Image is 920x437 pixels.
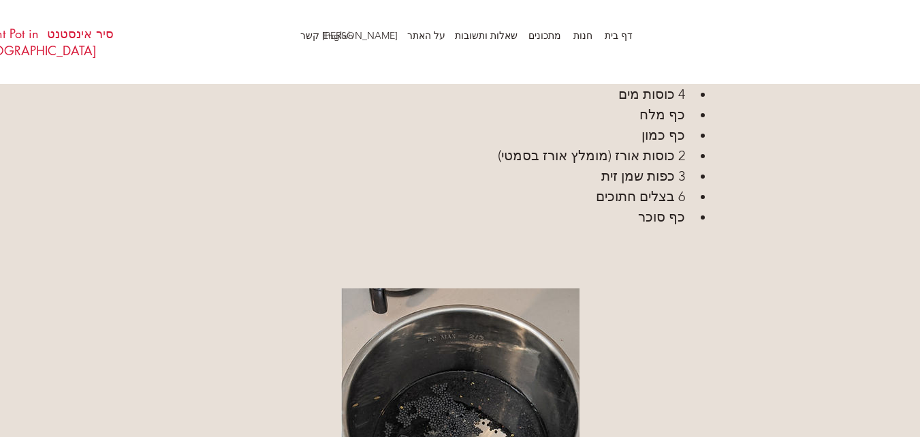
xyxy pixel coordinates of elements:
a: דף בית [599,25,639,46]
a: על האתר [405,25,452,46]
span: כף סוכר [638,209,685,225]
span: 4 כוסות מים [618,86,685,102]
p: שאלות ותשובות [448,25,524,46]
p: [PERSON_NAME] קשר [294,25,405,46]
a: חנות [568,25,599,46]
a: [PERSON_NAME] קשר [360,25,405,46]
span: 2 כוסות אורז (מומלץ אורז בסמטי) [498,147,685,164]
p: דף בית [598,25,639,46]
a: מתכונים [524,25,568,46]
p: חנות [567,25,599,46]
p: מתכונים [522,25,568,46]
span: כף כמון [641,127,685,143]
p: על האתר [400,25,452,46]
span: 6 בצלים חתוכים [596,188,685,205]
span: 3 כפות שמן זית [601,168,685,184]
nav: אתר [285,25,639,46]
a: שאלות ותשובות [452,25,524,46]
a: English [316,25,360,46]
span: כף מלח [639,106,685,123]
